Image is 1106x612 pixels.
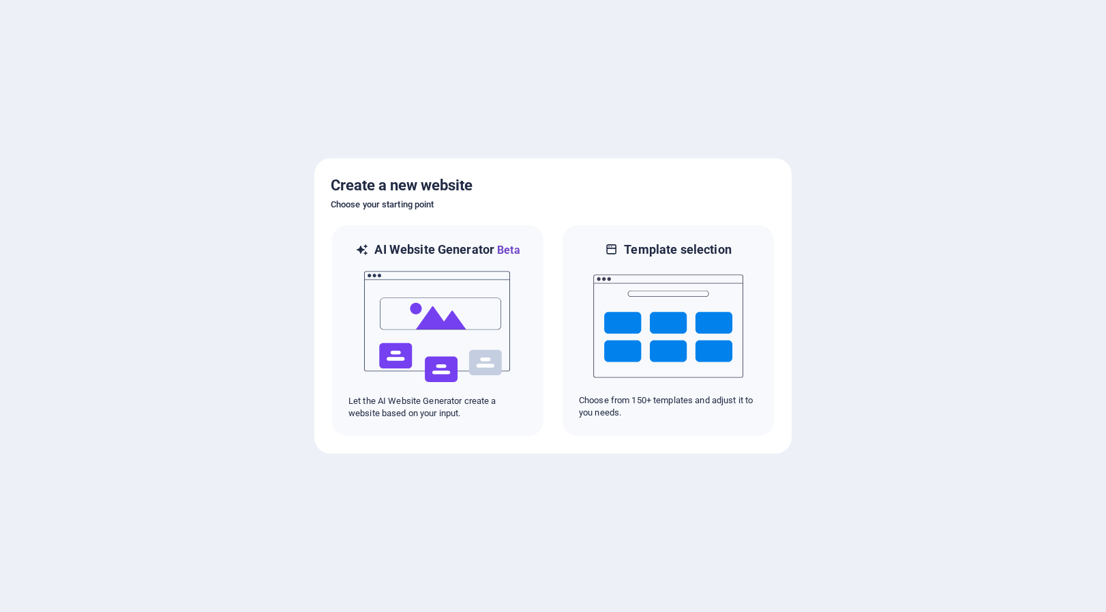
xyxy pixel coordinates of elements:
div: Template selectionChoose from 150+ templates and adjust it to you needs. [561,224,775,437]
p: Let the AI Website Generator create a website based on your input. [348,395,527,420]
span: Beta [494,244,520,257]
img: ai [363,259,513,395]
div: AI Website GeneratorBetaaiLet the AI Website Generator create a website based on your input. [331,224,545,437]
h6: Template selection [624,242,731,258]
p: Choose from 150+ templates and adjust it to you needs. [579,394,758,419]
h5: Create a new website [331,175,775,196]
h6: Choose your starting point [331,196,775,213]
h6: AI Website Generator [374,242,520,259]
